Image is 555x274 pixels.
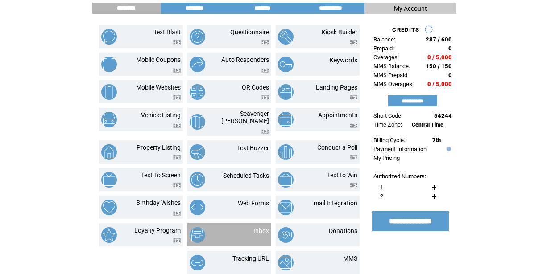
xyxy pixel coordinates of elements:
[173,238,181,243] img: video.png
[373,137,405,143] span: Billing Cycle:
[223,172,269,179] a: Scheduled Tasks
[412,122,443,128] span: Central Time
[242,84,269,91] a: QR Codes
[373,112,402,119] span: Short Code:
[190,200,205,215] img: web-forms.png
[101,200,117,215] img: birthday-wishes.png
[261,68,269,73] img: video.png
[173,211,181,216] img: video.png
[373,63,410,70] span: MMS Balance:
[173,123,181,128] img: video.png
[373,36,395,43] span: Balance:
[261,95,269,100] img: video.png
[278,172,294,188] img: text-to-win.png
[380,184,385,191] span: 1.
[101,57,117,72] img: mobile-coupons.png
[190,57,205,72] img: auto-responders.png
[101,227,117,243] img: loyalty-program.png
[278,57,294,72] img: keywords.png
[329,227,357,234] a: Donations
[190,144,205,160] img: text-buzzer.png
[101,112,117,127] img: vehicle-listing.png
[373,146,427,152] a: Payment Information
[427,81,452,87] span: 0 / 5,000
[101,84,117,100] img: mobile-websites.png
[141,172,181,179] a: Text To Screen
[426,36,452,43] span: 287 / 600
[373,81,414,87] span: MMS Overages:
[190,227,205,243] img: inbox.png
[350,95,357,100] img: video.png
[136,199,181,206] a: Birthday Wishes
[136,84,181,91] a: Mobile Websites
[261,129,269,134] img: video.png
[137,144,181,151] a: Property Listing
[426,63,452,70] span: 150 / 150
[232,255,269,262] a: Tracking URL
[278,29,294,45] img: kiosk-builder.png
[392,26,419,33] span: CREDITS
[101,172,117,188] img: text-to-screen.png
[261,40,269,45] img: video.png
[373,54,399,61] span: Overages:
[134,227,181,234] a: Loyalty Program
[350,40,357,45] img: video.png
[322,29,357,36] a: Kiosk Builder
[373,173,426,180] span: Authorized Numbers:
[316,84,357,91] a: Landing Pages
[310,200,357,207] a: Email Integration
[330,57,357,64] a: Keywords
[190,172,205,188] img: scheduled-tasks.png
[221,110,269,124] a: Scavenger [PERSON_NAME]
[173,155,181,160] img: video.png
[153,29,181,36] a: Text Blast
[343,255,357,262] a: MMS
[253,227,269,234] a: Inbox
[278,112,294,127] img: appointments.png
[173,40,181,45] img: video.png
[221,56,269,63] a: Auto Responders
[230,29,269,36] a: Questionnaire
[380,193,385,200] span: 2.
[373,155,400,161] a: My Pricing
[190,114,205,130] img: scavenger-hunt.png
[238,200,269,207] a: Web Forms
[434,112,452,119] span: 54244
[448,45,452,52] span: 0
[394,5,427,12] span: My Account
[278,255,294,270] img: mms.png
[237,144,269,151] a: Text Buzzer
[190,255,205,270] img: tracking-url.png
[327,172,357,179] a: Text to Win
[373,45,394,52] span: Prepaid:
[317,144,357,151] a: Conduct a Poll
[101,144,117,160] img: property-listing.png
[445,147,451,151] img: help.gif
[432,137,441,143] span: 7th
[278,84,294,100] img: landing-pages.png
[190,29,205,45] img: questionnaire.png
[350,155,357,160] img: video.png
[448,72,452,78] span: 0
[190,84,205,100] img: qr-codes.png
[173,183,181,188] img: video.png
[427,54,452,61] span: 0 / 5,000
[136,56,181,63] a: Mobile Coupons
[373,72,409,78] span: MMS Prepaid:
[173,68,181,73] img: video.png
[278,227,294,243] img: donations.png
[278,144,294,160] img: conduct-a-poll.png
[373,121,402,128] span: Time Zone:
[173,95,181,100] img: video.png
[141,111,181,119] a: Vehicle Listing
[350,183,357,188] img: video.png
[318,111,357,119] a: Appointments
[350,123,357,128] img: video.png
[101,29,117,45] img: text-blast.png
[278,200,294,215] img: email-integration.png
